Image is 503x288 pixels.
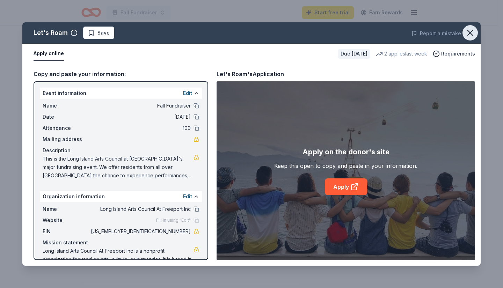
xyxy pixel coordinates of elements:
[43,205,89,213] span: Name
[433,50,475,58] button: Requirements
[325,178,367,195] a: Apply
[43,238,199,247] div: Mission statement
[40,191,202,202] div: Organization information
[89,102,191,110] span: Fall Fundraiser
[43,113,89,121] span: Date
[43,247,194,272] span: Long Island Arts Council At Freeport Inc is a nonprofit organization focused on arts, culture, or...
[376,50,427,58] div: 2 applies last week
[338,49,370,59] div: Due [DATE]
[217,69,284,79] div: Let's Roam's Application
[441,50,475,58] span: Requirements
[89,113,191,121] span: [DATE]
[156,217,191,223] span: Fill in using "Edit"
[40,88,202,99] div: Event information
[43,155,194,180] span: This is the Long Island Arts Council at [GEOGRAPHIC_DATA]'s major fundraising event. We offer res...
[43,124,89,132] span: Attendance
[89,205,191,213] span: Long Island Arts Council At Freeport Inc
[274,162,417,170] div: Keep this open to copy and paste in your information.
[97,29,110,37] span: Save
[411,29,461,38] button: Report a mistake
[89,124,191,132] span: 100
[43,216,89,224] span: Website
[83,27,114,39] button: Save
[302,146,389,157] div: Apply on the donor's site
[43,135,89,143] span: Mailing address
[34,69,208,79] div: Copy and paste your information:
[183,89,192,97] button: Edit
[34,27,68,38] div: Let's Roam
[89,227,191,236] span: [US_EMPLOYER_IDENTIFICATION_NUMBER]
[43,146,199,155] div: Description
[43,227,89,236] span: EIN
[43,102,89,110] span: Name
[183,192,192,201] button: Edit
[34,46,64,61] button: Apply online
